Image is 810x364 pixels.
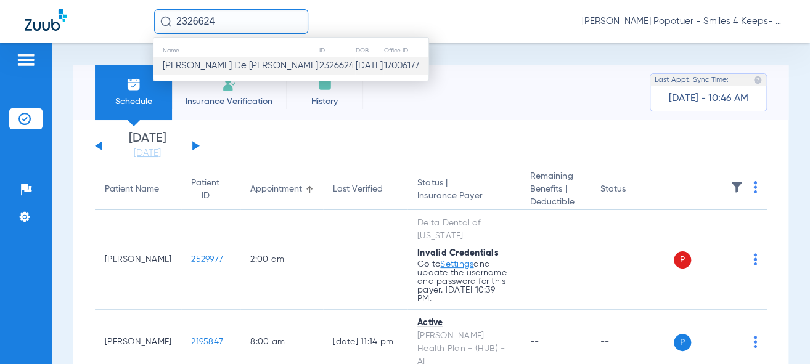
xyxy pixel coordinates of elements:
span: -- [530,255,539,264]
a: [DATE] [110,147,184,160]
div: Appointment [250,183,302,196]
th: Remaining Benefits | [520,170,590,210]
span: History [295,95,354,108]
span: [PERSON_NAME] De [PERSON_NAME] [163,61,318,70]
td: [PERSON_NAME] [95,210,181,310]
span: Invalid Credentials [417,249,499,257]
th: Status | [407,170,520,210]
div: Active [417,317,510,330]
td: -- [591,210,674,310]
span: P [674,334,691,351]
input: Search for patients [154,9,308,34]
img: Zuub Logo [25,9,67,31]
span: [DATE] - 10:46 AM [669,92,748,105]
span: P [674,251,691,269]
th: DOB [355,44,383,57]
div: Last Verified [333,183,383,196]
span: 2195847 [191,338,223,346]
span: [PERSON_NAME] Popotuer - Smiles 4 Keeps- Allentown OS | Abra Dental [582,15,785,28]
span: Last Appt. Sync Time: [655,74,729,86]
span: -- [530,338,539,346]
td: 2326624 [319,57,355,75]
div: Patient Name [105,183,159,196]
div: Patient ID [191,177,219,203]
th: ID [319,44,355,57]
div: Appointment [250,183,313,196]
span: Insurance Verification [181,95,277,108]
span: 2529977 [191,255,223,264]
td: 17006177 [383,57,428,75]
th: Status [591,170,674,210]
div: Last Verified [333,183,398,196]
img: group-dot-blue.svg [753,253,757,265]
div: Patient Name [105,183,171,196]
img: last sync help info [753,76,762,84]
a: Settings [440,260,473,269]
td: 2:00 AM [240,210,323,310]
img: Search Icon [160,16,171,27]
img: group-dot-blue.svg [753,181,757,193]
span: Schedule [104,95,163,108]
img: hamburger-icon [16,52,36,67]
th: Office ID [383,44,428,57]
img: Schedule [126,77,141,92]
img: History [317,77,332,92]
span: Deductible [530,196,580,209]
iframe: Chat Widget [748,305,810,364]
div: Patient ID [191,177,231,203]
img: Manual Insurance Verification [222,77,237,92]
p: Go to and update the username and password for this payer. [DATE] 10:39 PM. [417,260,510,303]
li: [DATE] [110,132,184,160]
img: filter.svg [730,181,743,193]
div: Delta Dental of [US_STATE] [417,217,510,243]
td: -- [323,210,407,310]
span: Insurance Payer [417,190,510,203]
th: Name [153,44,319,57]
td: [DATE] [355,57,383,75]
